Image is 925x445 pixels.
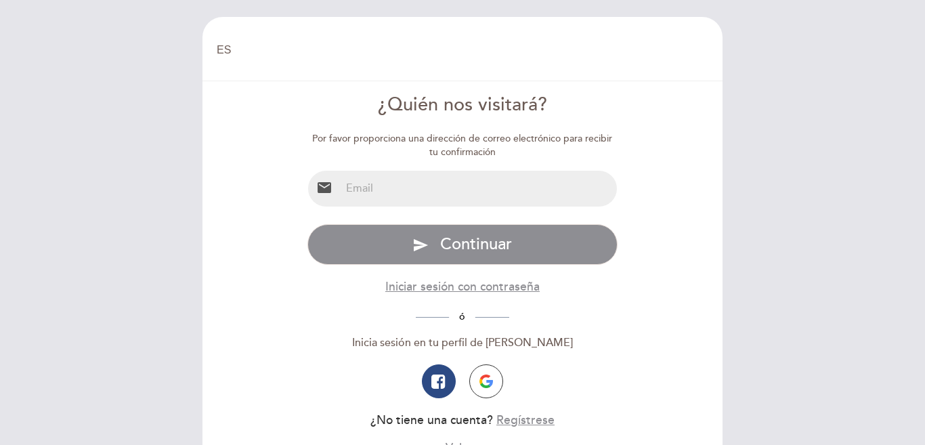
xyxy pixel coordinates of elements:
[440,234,512,254] span: Continuar
[307,132,618,159] div: Por favor proporciona una dirección de correo electrónico para recibir tu confirmación
[385,278,540,295] button: Iniciar sesión con contraseña
[412,237,429,253] i: send
[496,412,555,429] button: Regístrese
[341,171,618,207] input: Email
[307,224,618,265] button: send Continuar
[449,311,475,322] span: ó
[307,335,618,351] div: Inicia sesión en tu perfil de [PERSON_NAME]
[370,413,493,427] span: ¿No tiene una cuenta?
[307,92,618,119] div: ¿Quién nos visitará?
[316,179,332,196] i: email
[479,375,493,388] img: icon-google.png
